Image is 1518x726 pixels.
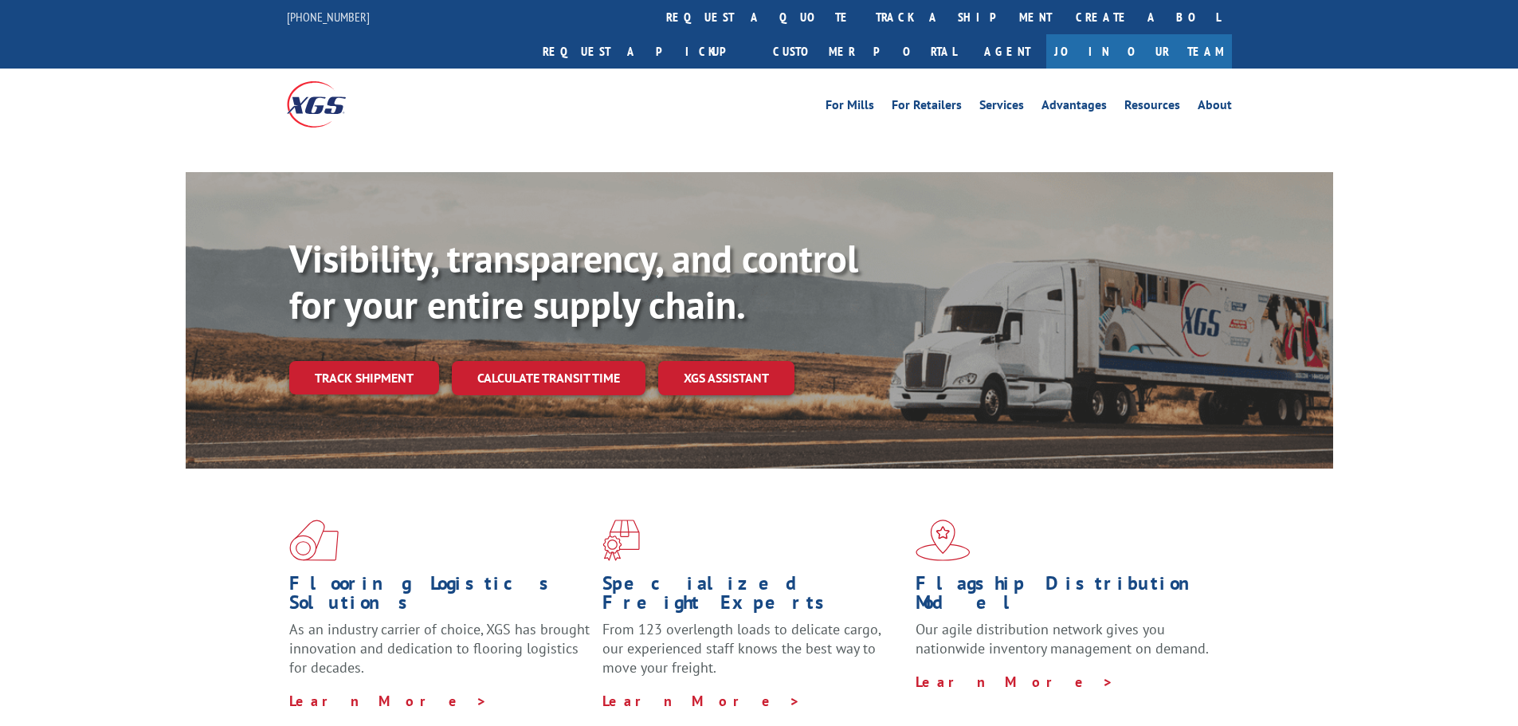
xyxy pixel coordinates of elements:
[968,34,1046,69] a: Agent
[602,520,640,561] img: xgs-icon-focused-on-flooring-red
[892,99,962,116] a: For Retailers
[452,361,645,395] a: Calculate transit time
[531,34,761,69] a: Request a pickup
[916,673,1114,691] a: Learn More >
[1046,34,1232,69] a: Join Our Team
[289,520,339,561] img: xgs-icon-total-supply-chain-intelligence-red
[289,574,590,620] h1: Flooring Logistics Solutions
[979,99,1024,116] a: Services
[602,692,801,710] a: Learn More >
[602,574,904,620] h1: Specialized Freight Experts
[287,9,370,25] a: [PHONE_NUMBER]
[289,233,858,329] b: Visibility, transparency, and control for your entire supply chain.
[602,620,904,691] p: From 123 overlength loads to delicate cargo, our experienced staff knows the best way to move you...
[289,361,439,394] a: Track shipment
[916,520,971,561] img: xgs-icon-flagship-distribution-model-red
[289,620,590,677] span: As an industry carrier of choice, XGS has brought innovation and dedication to flooring logistics...
[289,692,488,710] a: Learn More >
[1041,99,1107,116] a: Advantages
[916,620,1209,657] span: Our agile distribution network gives you nationwide inventory management on demand.
[826,99,874,116] a: For Mills
[916,574,1217,620] h1: Flagship Distribution Model
[1124,99,1180,116] a: Resources
[761,34,968,69] a: Customer Portal
[658,361,794,395] a: XGS ASSISTANT
[1198,99,1232,116] a: About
